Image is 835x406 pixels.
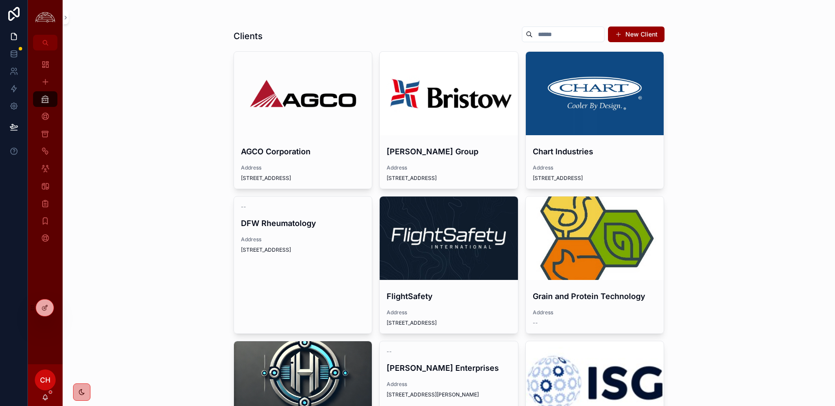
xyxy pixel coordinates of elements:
[533,164,657,171] span: Address
[28,50,63,257] div: scrollable content
[533,309,657,316] span: Address
[387,362,511,374] h4: [PERSON_NAME] Enterprises
[241,146,365,157] h4: AGCO Corporation
[387,290,511,302] h4: FlightSafety
[241,203,246,210] span: --
[380,52,518,135] div: Bristow-Logo.png
[234,52,372,135] div: AGCO-Logo.wine-2.png
[533,146,657,157] h4: Chart Industries
[241,164,365,171] span: Address
[241,175,365,182] span: [STREET_ADDRESS]
[533,175,657,182] span: [STREET_ADDRESS]
[387,175,511,182] span: [STREET_ADDRESS]
[533,290,657,302] h4: Grain and Protein Technology
[525,196,665,334] a: Grain and Protein TechnologyAddress--
[33,11,57,24] img: App logo
[526,52,664,135] div: 1426109293-7d24997d20679e908a7df4e16f8b392190537f5f73e5c021cd37739a270e5c0f-d.png
[234,196,373,334] a: --DFW RheumatologyAddress[STREET_ADDRESS]
[525,51,665,189] a: Chart IndustriesAddress[STREET_ADDRESS]
[526,196,664,280] div: channels4_profile.jpg
[387,309,511,316] span: Address
[379,51,518,189] a: [PERSON_NAME] GroupAddress[STREET_ADDRESS]
[234,51,373,189] a: AGCO CorporationAddress[STREET_ADDRESS]
[241,217,365,229] h4: DFW Rheumatology
[234,30,263,42] h1: Clients
[533,319,538,326] span: --
[40,375,50,385] span: CH
[379,196,518,334] a: FlightSafetyAddress[STREET_ADDRESS]
[387,146,511,157] h4: [PERSON_NAME] Group
[387,348,392,355] span: --
[608,27,665,42] button: New Client
[387,381,511,388] span: Address
[241,236,365,243] span: Address
[387,319,511,326] span: [STREET_ADDRESS]
[380,196,518,280] div: 1633977066381.jpeg
[387,391,511,398] span: [STREET_ADDRESS][PERSON_NAME]
[387,164,511,171] span: Address
[241,246,365,253] span: [STREET_ADDRESS]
